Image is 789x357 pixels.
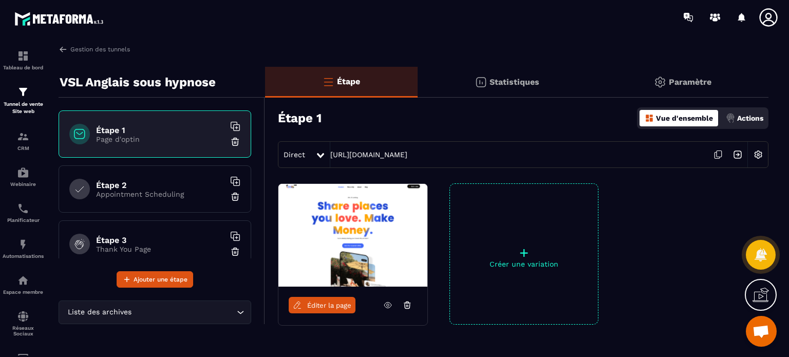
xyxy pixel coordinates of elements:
[3,181,44,187] p: Webinaire
[284,151,305,159] span: Direct
[59,300,251,324] div: Search for option
[278,111,322,125] h3: Étape 1
[337,77,360,86] p: Étape
[134,307,234,318] input: Search for option
[230,247,240,257] img: trash
[728,145,747,164] img: arrow-next.bcc2205e.svg
[746,316,777,347] div: Ouvrir le chat
[3,195,44,231] a: schedulerschedulerPlanificateur
[450,246,598,260] p: +
[322,76,334,88] img: bars-o.4a397970.svg
[17,130,29,143] img: formation
[645,114,654,123] img: dashboard-orange.40269519.svg
[3,217,44,223] p: Planificateur
[96,135,224,143] p: Page d'optin
[96,245,224,253] p: Thank You Page
[3,231,44,267] a: automationsautomationsAutomatisations
[748,145,768,164] img: setting-w.858f3a88.svg
[65,307,134,318] span: Liste des archives
[117,271,193,288] button: Ajouter une étape
[17,86,29,98] img: formation
[17,202,29,215] img: scheduler
[17,166,29,179] img: automations
[278,184,427,287] img: image
[96,235,224,245] h6: Étape 3
[654,76,666,88] img: setting-gr.5f69749f.svg
[307,302,351,309] span: Éditer la page
[17,238,29,251] img: automations
[59,45,130,54] a: Gestion des tunnels
[726,114,735,123] img: actions.d6e523a2.png
[3,101,44,115] p: Tunnel de vente Site web
[134,274,187,285] span: Ajouter une étape
[3,42,44,78] a: formationformationTableau de bord
[669,77,711,87] p: Paramètre
[3,123,44,159] a: formationformationCRM
[3,253,44,259] p: Automatisations
[17,310,29,323] img: social-network
[289,297,355,313] a: Éditer la page
[3,65,44,70] p: Tableau de bord
[3,159,44,195] a: automationsautomationsWebinaire
[3,289,44,295] p: Espace membre
[490,77,539,87] p: Statistiques
[3,267,44,303] a: automationsautomationsEspace membre
[656,114,713,122] p: Vue d'ensemble
[450,260,598,268] p: Créer une variation
[3,303,44,344] a: social-networksocial-networkRéseaux Sociaux
[330,151,407,159] a: [URL][DOMAIN_NAME]
[3,325,44,336] p: Réseaux Sociaux
[60,72,216,92] p: VSL Anglais sous hypnose
[17,274,29,287] img: automations
[3,145,44,151] p: CRM
[230,192,240,202] img: trash
[17,50,29,62] img: formation
[230,137,240,147] img: trash
[96,180,224,190] h6: Étape 2
[3,78,44,123] a: formationformationTunnel de vente Site web
[737,114,763,122] p: Actions
[96,125,224,135] h6: Étape 1
[14,9,107,28] img: logo
[59,45,68,54] img: arrow
[96,190,224,198] p: Appointment Scheduling
[475,76,487,88] img: stats.20deebd0.svg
